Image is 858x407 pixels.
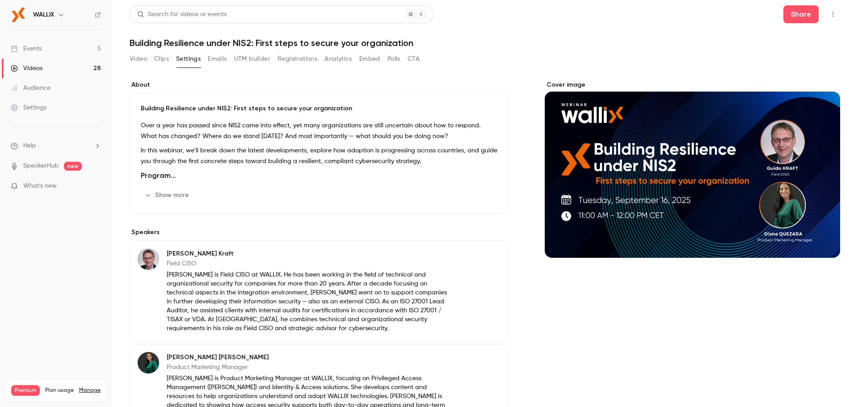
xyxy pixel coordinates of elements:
li: help-dropdown-opener [11,141,101,151]
span: What's new [23,181,57,191]
button: Share [783,5,819,23]
button: Clips [154,52,169,66]
div: Guido Kraft[PERSON_NAME] KraftField CISO[PERSON_NAME] is Field CISO at WALLIX. He has been workin... [130,240,509,340]
p: Over a year has passed since NIS2 came into effect, yet many organizations are still uncertain ab... [141,120,498,142]
span: new [64,162,82,171]
div: Events [11,44,42,53]
button: Emails [208,52,227,66]
p: [PERSON_NAME] Kraft [167,249,451,258]
label: About [130,80,509,89]
p: In this webinar, we’ll break down the latest developments, explore how adoption is progressing ac... [141,145,498,167]
p: Product Marketing Manager [167,363,451,372]
button: UTM builder [234,52,270,66]
button: Embed [359,52,380,66]
button: Video [130,52,147,66]
p: [PERSON_NAME] is Field CISO at WALLIX. He has been working in the field of technical and organiza... [167,270,451,333]
a: Manage [79,387,101,394]
label: Speakers [130,228,509,237]
strong: Program [141,171,176,180]
label: Cover image [545,80,840,89]
img: Guido Kraft [138,248,159,270]
section: Cover image [545,80,840,258]
span: Help [23,141,36,151]
button: Analytics [324,52,352,66]
div: Search for videos or events [137,10,227,19]
iframe: Noticeable Trigger [90,182,101,190]
p: Building Resilience under NIS2: First steps to secure your organization [141,104,498,113]
h1: Building Resilience under NIS2: First steps to secure your organization [130,38,840,48]
img: WALLIX [11,8,25,22]
img: Diana QUEZADA [138,352,159,373]
div: Videos [11,64,42,73]
a: SpeakerHub [23,161,59,171]
button: CTA [408,52,420,66]
button: Registrations [278,52,317,66]
span: Premium [11,385,40,396]
h6: WALLIX [33,10,54,19]
p: [PERSON_NAME] [PERSON_NAME] [167,353,451,362]
button: Show more [141,188,194,202]
button: Settings [176,52,201,66]
p: Field CISO [167,259,451,268]
span: Plan usage [45,387,74,394]
div: Audience [11,84,50,92]
button: Polls [387,52,400,66]
div: Settings [11,103,46,112]
button: Top Bar Actions [826,7,840,21]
